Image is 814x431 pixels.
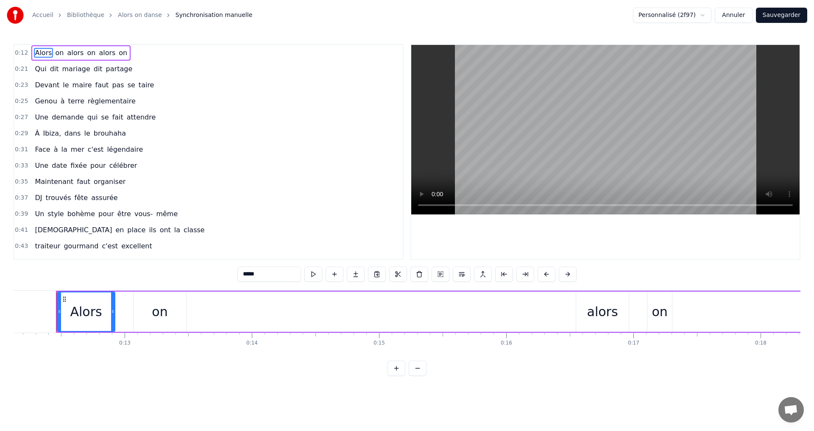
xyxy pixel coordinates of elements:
[15,97,28,106] span: 0:25
[51,161,68,170] span: date
[176,11,253,19] span: Synchronisation manuelle
[106,145,144,154] span: légendaire
[15,145,28,154] span: 0:31
[105,64,134,74] span: partage
[93,64,103,74] span: dit
[15,81,28,89] span: 0:23
[117,209,132,219] span: être
[34,177,74,186] span: Maintenant
[15,242,28,250] span: 0:43
[7,7,24,24] img: youka
[15,194,28,202] span: 0:37
[34,80,60,90] span: Devant
[15,210,28,218] span: 0:39
[47,209,64,219] span: style
[109,161,138,170] span: célébrer
[32,11,252,19] nav: breadcrumb
[34,193,43,203] span: DJ
[15,129,28,138] span: 0:29
[173,225,181,235] span: la
[34,257,47,267] span: Vos
[60,96,66,106] span: à
[49,64,60,74] span: dit
[98,209,115,219] span: pour
[77,257,99,267] span: danse
[100,112,109,122] span: se
[42,128,62,138] span: Ibiza,
[15,178,28,186] span: 0:35
[65,257,75,267] span: de
[119,340,131,347] div: 0:13
[120,257,144,267] span: mettre
[55,48,65,58] span: on
[34,241,61,251] span: traiteur
[15,161,28,170] span: 0:33
[628,340,639,347] div: 0:17
[86,48,96,58] span: on
[76,177,91,186] span: faut
[587,302,618,321] div: alors
[155,209,178,219] span: même
[98,48,116,58] span: alors
[34,209,45,219] span: Un
[34,161,49,170] span: Une
[126,112,157,122] span: attendre
[34,112,49,122] span: Une
[101,241,119,251] span: c'est
[67,96,85,106] span: terre
[152,302,167,321] div: on
[32,11,53,19] a: Accueil
[70,145,85,154] span: mer
[715,8,752,23] button: Annuler
[51,112,85,122] span: demande
[134,209,154,219] span: vous-
[127,80,136,90] span: se
[756,8,807,23] button: Sauvegarder
[53,145,59,154] span: à
[15,113,28,122] span: 0:27
[15,258,28,267] span: 0:45
[66,48,84,58] span: alors
[114,225,125,235] span: en
[74,193,89,203] span: fête
[501,340,512,347] div: 0:16
[34,128,40,138] span: À
[72,80,93,90] span: maire
[90,193,119,203] span: assurée
[67,209,96,219] span: bohème
[111,80,125,90] span: pas
[100,257,118,267] span: pour
[778,397,804,423] div: Ouvrir le chat
[146,257,184,267] span: l'ambiance
[86,112,99,122] span: qui
[15,226,28,234] span: 0:41
[183,225,206,235] span: classe
[34,64,47,74] span: Qui
[118,48,128,58] span: on
[45,193,72,203] span: trouvés
[61,64,91,74] span: mariage
[120,241,153,251] span: excellent
[126,225,146,235] span: place
[95,80,110,90] span: faut
[60,145,68,154] span: la
[159,225,172,235] span: ont
[374,340,385,347] div: 0:15
[63,241,99,251] span: gourmand
[83,128,91,138] span: le
[148,225,157,235] span: ils
[62,80,70,90] span: le
[87,145,105,154] span: c'est
[34,145,51,154] span: Face
[15,49,28,57] span: 0:12
[70,302,102,321] div: Alors
[49,257,63,267] span: pas
[138,80,155,90] span: taire
[64,128,81,138] span: dans
[34,48,53,58] span: Alors
[67,11,104,19] a: Bibliothèque
[118,11,162,19] a: Alors on danse
[89,161,107,170] span: pour
[87,96,137,106] span: règlementaire
[93,177,126,186] span: organiser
